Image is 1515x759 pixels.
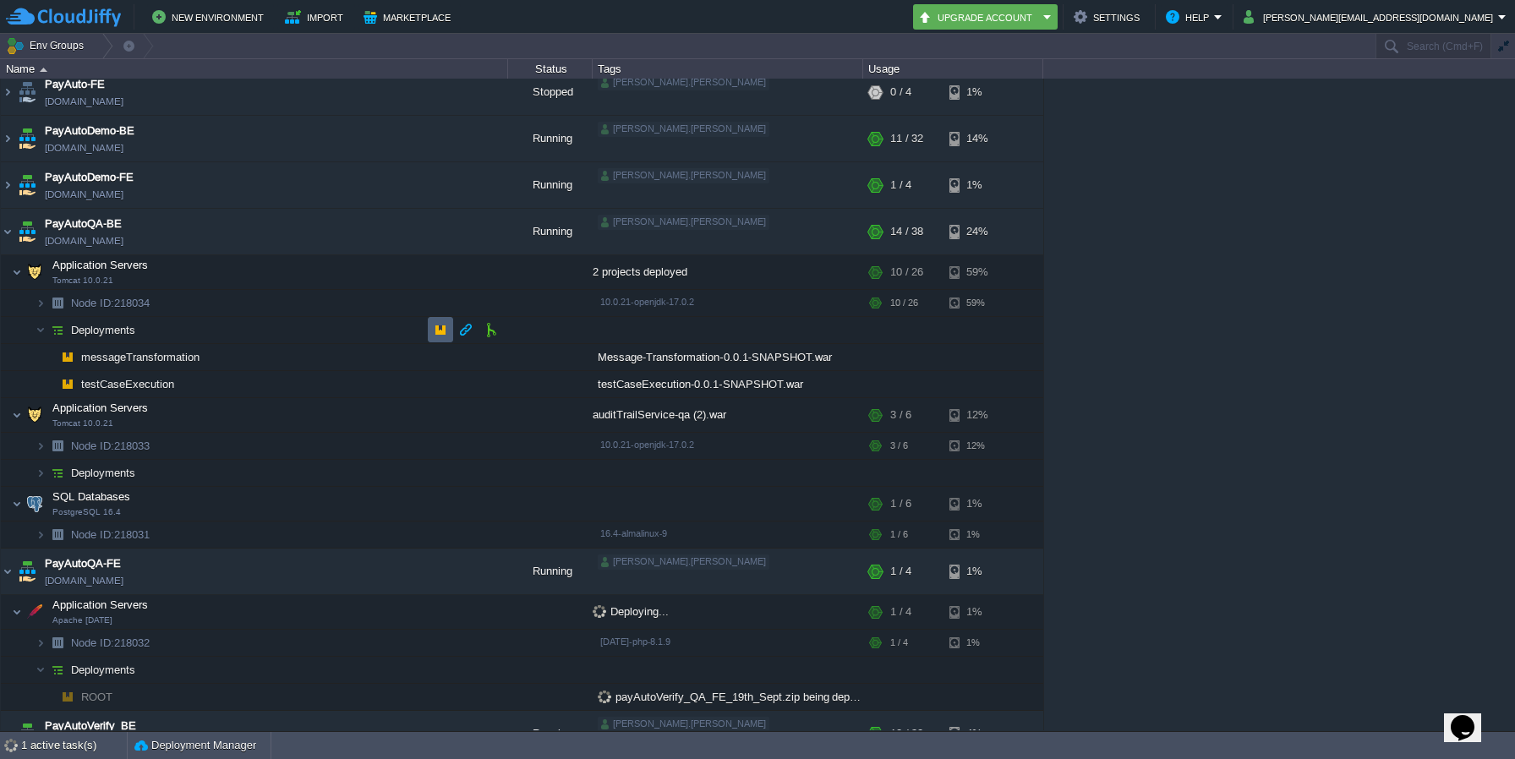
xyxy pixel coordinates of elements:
span: PostgreSQL 16.4 [52,507,121,517]
a: PayAuto-FE [45,76,105,93]
div: 1 active task(s) [21,732,127,759]
button: Import [285,7,348,27]
a: Application ServersTomcat 10.0.21 [51,401,150,414]
div: Stopped [508,69,593,115]
button: Settings [1074,7,1145,27]
img: AMDAwAAAACH5BAEAAAAALAAAAAABAAEAAAICRAEAOw== [15,162,39,208]
a: Node ID:218034 [69,296,152,310]
span: PayAutoDemo-BE [45,123,134,139]
iframe: chat widget [1444,691,1498,742]
div: 2 projects deployed [593,255,863,289]
div: 1% [949,630,1004,656]
img: AMDAwAAAACH5BAEAAAAALAAAAAABAAEAAAICRAEAOw== [15,69,39,115]
a: Application ServersTomcat 10.0.21 [51,259,150,271]
span: 218031 [69,527,152,542]
a: testCaseExecution [79,377,177,391]
button: Deployment Manager [134,737,256,754]
img: AMDAwAAAACH5BAEAAAAALAAAAAABAAEAAAICRAEAOw== [46,433,69,459]
div: 4% [949,711,1004,756]
img: AMDAwAAAACH5BAEAAAAALAAAAAABAAEAAAICRAEAOw== [23,255,46,289]
a: PayAutoQA-BE [45,216,122,232]
div: 24% [949,209,1004,254]
span: Tomcat 10.0.21 [52,276,113,286]
div: 3 / 6 [890,433,908,459]
div: 59% [949,290,1004,316]
div: 1% [949,549,1004,594]
span: 218034 [69,296,152,310]
div: 1% [949,69,1004,115]
img: AMDAwAAAACH5BAEAAAAALAAAAAABAAEAAAICRAEAOw== [36,521,46,548]
span: 10.0.21-openjdk-17.0.2 [600,440,694,450]
div: 1% [949,595,1004,629]
a: [DOMAIN_NAME] [45,93,123,110]
div: 14 / 38 [890,209,923,254]
img: AMDAwAAAACH5BAEAAAAALAAAAAABAAEAAAICRAEAOw== [15,209,39,254]
div: 1 / 4 [890,549,911,594]
img: AMDAwAAAACH5BAEAAAAALAAAAAABAAEAAAICRAEAOw== [1,209,14,254]
button: Env Groups [6,34,90,57]
div: 0 / 4 [890,69,911,115]
div: auditTrailService-qa (2).war [593,398,863,432]
img: AMDAwAAAACH5BAEAAAAALAAAAAABAAEAAAICRAEAOw== [46,657,69,683]
img: AMDAwAAAACH5BAEAAAAALAAAAAABAAEAAAICRAEAOw== [40,68,47,72]
a: [DOMAIN_NAME] [45,186,123,203]
button: Help [1166,7,1214,27]
span: 10.0.21-openjdk-17.0.2 [600,297,694,307]
img: AMDAwAAAACH5BAEAAAAALAAAAAABAAEAAAICRAEAOw== [12,595,22,629]
div: 1 / 4 [890,630,908,656]
a: Deployments [69,466,138,480]
span: PayAutoDemo-FE [45,169,134,186]
a: Node ID:218031 [69,527,152,542]
span: ROOT [79,690,115,704]
div: [PERSON_NAME].[PERSON_NAME] [598,168,769,183]
span: 218033 [69,439,152,453]
img: AMDAwAAAACH5BAEAAAAALAAAAAABAAEAAAICRAEAOw== [46,684,56,710]
img: AMDAwAAAACH5BAEAAAAALAAAAAABAAEAAAICRAEAOw== [23,398,46,432]
img: AMDAwAAAACH5BAEAAAAALAAAAAABAAEAAAICRAEAOw== [46,317,69,343]
span: 16.4-almalinux-9 [600,528,667,538]
a: SQL DatabasesPostgreSQL 16.4 [51,490,133,503]
div: [PERSON_NAME].[PERSON_NAME] [598,75,769,90]
a: messageTransformation [79,350,202,364]
img: AMDAwAAAACH5BAEAAAAALAAAAAABAAEAAAICRAEAOw== [15,711,39,756]
div: Tags [593,59,862,79]
img: AMDAwAAAACH5BAEAAAAALAAAAAABAAEAAAICRAEAOw== [56,344,79,370]
div: 59% [949,255,1004,289]
img: AMDAwAAAACH5BAEAAAAALAAAAAABAAEAAAICRAEAOw== [1,69,14,115]
img: AMDAwAAAACH5BAEAAAAALAAAAAABAAEAAAICRAEAOw== [15,116,39,161]
img: CloudJiffy [6,7,121,28]
span: Tomcat 10.0.21 [52,418,113,429]
div: Running [508,711,593,756]
div: Usage [864,59,1042,79]
img: AMDAwAAAACH5BAEAAAAALAAAAAABAAEAAAICRAEAOw== [1,162,14,208]
div: [PERSON_NAME].[PERSON_NAME] [598,215,769,230]
img: AMDAwAAAACH5BAEAAAAALAAAAAABAAEAAAICRAEAOw== [15,549,39,594]
span: 218032 [69,636,152,650]
img: AMDAwAAAACH5BAEAAAAALAAAAAABAAEAAAICRAEAOw== [1,549,14,594]
img: AMDAwAAAACH5BAEAAAAALAAAAAABAAEAAAICRAEAOw== [56,371,79,397]
div: Message-Transformation-0.0.1-SNAPSHOT.war [593,344,863,370]
a: Deployments [69,323,138,337]
img: AMDAwAAAACH5BAEAAAAALAAAAAABAAEAAAICRAEAOw== [56,684,79,710]
div: Running [508,116,593,161]
img: AMDAwAAAACH5BAEAAAAALAAAAAABAAEAAAICRAEAOw== [12,398,22,432]
div: Name [2,59,507,79]
div: 14% [949,116,1004,161]
a: PayAutoVerify_BE [45,718,136,734]
div: 10 / 26 [890,255,923,289]
a: PayAutoQA-FE [45,555,121,572]
img: AMDAwAAAACH5BAEAAAAALAAAAAABAAEAAAICRAEAOw== [36,317,46,343]
span: Node ID: [71,636,114,649]
a: Deployments [69,663,138,677]
span: payAutoVerify_QA_FE_19th_Sept.zip being deployed... [598,691,886,703]
div: 10 / 26 [890,290,918,316]
div: [PERSON_NAME].[PERSON_NAME] [598,122,769,137]
img: AMDAwAAAACH5BAEAAAAALAAAAAABAAEAAAICRAEAOw== [23,595,46,629]
span: Application Servers [51,401,150,415]
a: Application ServersApache [DATE] [51,598,150,611]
